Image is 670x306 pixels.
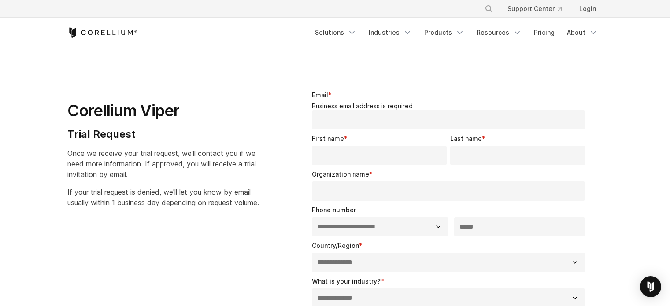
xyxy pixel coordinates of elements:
[562,25,603,41] a: About
[310,25,603,41] div: Navigation Menu
[67,149,256,179] span: Once we receive your trial request, we'll contact you if we need more information. If approved, y...
[67,101,259,121] h1: Corellium Viper
[67,128,259,141] h4: Trial Request
[450,135,482,142] span: Last name
[640,276,661,297] div: Open Intercom Messenger
[529,25,560,41] a: Pricing
[312,102,589,110] legend: Business email address is required
[312,206,356,214] span: Phone number
[419,25,470,41] a: Products
[312,91,328,99] span: Email
[474,1,603,17] div: Navigation Menu
[363,25,417,41] a: Industries
[312,135,344,142] span: First name
[471,25,527,41] a: Resources
[310,25,362,41] a: Solutions
[572,1,603,17] a: Login
[312,277,381,285] span: What is your industry?
[312,242,359,249] span: Country/Region
[67,27,137,38] a: Corellium Home
[481,1,497,17] button: Search
[312,170,369,178] span: Organization name
[67,188,259,207] span: If your trial request is denied, we'll let you know by email usually within 1 business day depend...
[500,1,569,17] a: Support Center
